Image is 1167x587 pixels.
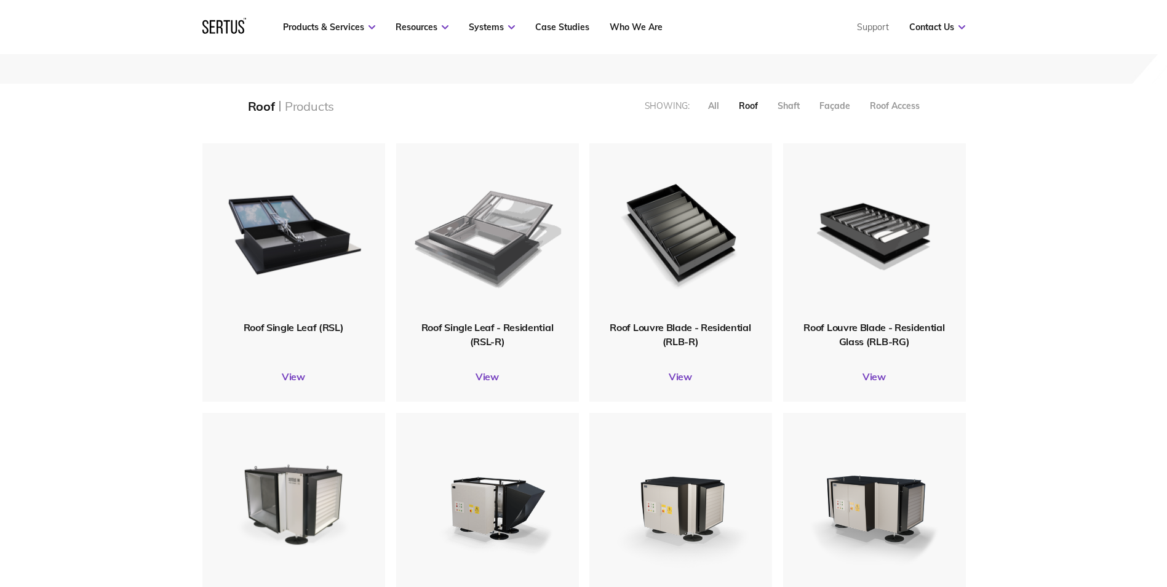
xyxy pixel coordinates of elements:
[244,321,344,333] span: Roof Single Leaf (RSL)
[535,22,589,33] a: Case Studies
[421,321,553,347] span: Roof Single Leaf - Residential (RSL-R)
[202,370,385,383] a: View
[909,22,965,33] a: Contact Us
[610,22,663,33] a: Who We Are
[946,444,1167,587] iframe: Chat Widget
[739,100,758,111] div: Roof
[396,370,579,383] a: View
[645,100,690,111] div: Showing:
[819,100,850,111] div: Façade
[778,100,800,111] div: Shaft
[589,370,772,383] a: View
[285,98,334,114] div: Products
[283,22,375,33] a: Products & Services
[610,321,751,347] span: Roof Louvre Blade - Residential (RLB-R)
[708,100,719,111] div: All
[803,321,944,347] span: Roof Louvre Blade - Residential Glass (RLB-RG)
[469,22,515,33] a: Systems
[783,370,966,383] a: View
[248,98,275,114] div: Roof
[396,22,448,33] a: Resources
[870,100,920,111] div: Roof Access
[857,22,889,33] a: Support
